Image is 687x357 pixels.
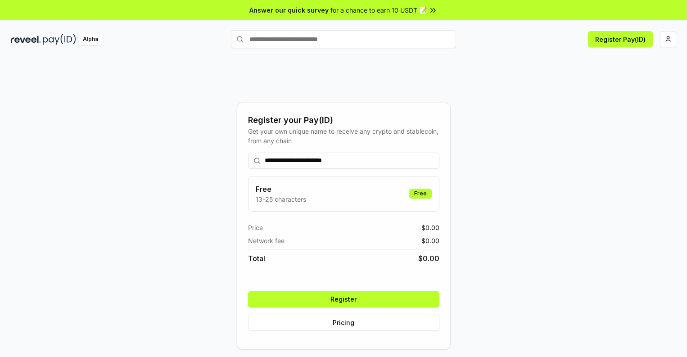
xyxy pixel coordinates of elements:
[588,31,653,47] button: Register Pay(ID)
[421,223,439,232] span: $ 0.00
[78,34,103,45] div: Alpha
[249,5,329,15] span: Answer our quick survey
[248,127,439,145] div: Get your own unique name to receive any crypto and stablecoin, from any chain
[409,189,432,199] div: Free
[248,315,439,331] button: Pricing
[256,184,306,194] h3: Free
[256,194,306,204] p: 13-25 characters
[248,236,285,245] span: Network fee
[248,253,265,264] span: Total
[11,34,41,45] img: reveel_dark
[43,34,76,45] img: pay_id
[248,291,439,307] button: Register
[421,236,439,245] span: $ 0.00
[248,114,439,127] div: Register your Pay(ID)
[418,253,439,264] span: $ 0.00
[248,223,263,232] span: Price
[330,5,427,15] span: for a chance to earn 10 USDT 📝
